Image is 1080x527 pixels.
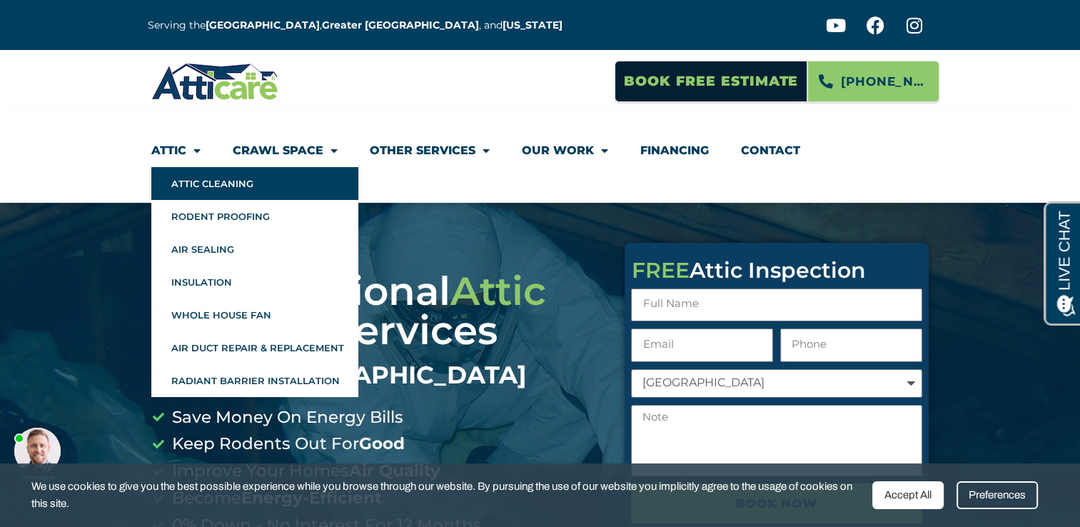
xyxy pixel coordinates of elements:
a: [GEOGRAPHIC_DATA] [206,19,320,31]
span: Keep Rodents Out For [168,431,405,458]
span: We use cookies to give you the best possible experience while you browse through our website. By ... [31,478,861,513]
span: Save Money On Energy Bills [168,404,403,431]
span: Book Free Estimate [624,68,798,95]
a: Whole House Fan [151,298,358,331]
a: Greater [GEOGRAPHIC_DATA] [322,19,479,31]
span: Improve Your Homes [168,458,440,485]
span: Opens a chat window [35,11,115,29]
a: Insulation [151,266,358,298]
span: FREE [631,257,689,283]
div: in the [GEOGRAPHIC_DATA] [151,361,604,390]
div: #1 Professional Services [151,271,604,390]
a: Crawl Space [233,134,338,167]
div: Attic Inspection [631,260,922,281]
a: Financing [640,134,709,167]
a: Rodent Proofing [151,200,358,233]
div: Preferences [957,481,1038,509]
a: [US_STATE] [503,19,562,31]
a: Attic [151,134,201,167]
input: Full Name [631,288,922,322]
a: [PHONE_NUMBER] [807,61,939,102]
p: Serving the , , and [148,17,573,34]
a: Other Services [370,134,490,167]
input: Only numbers and phone characters (#, -, *, etc) are accepted. [780,328,922,362]
a: Attic Cleaning [151,167,358,200]
b: Good [359,433,405,453]
div: Accept All [872,481,944,509]
nav: Menu [151,134,929,181]
a: Contact [741,134,800,167]
span: [PHONE_NUMBER] [841,69,928,94]
a: Air Sealing [151,233,358,266]
a: Air Duct Repair & Replacement [151,331,358,364]
iframe: Chat Invitation [7,377,236,484]
a: Book Free Estimate [615,61,807,102]
a: Our Work [522,134,608,167]
input: Email [631,328,773,362]
a: Radiant Barrier Installation [151,364,358,397]
ul: Attic [151,167,358,397]
b: Air Quality [349,461,440,481]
